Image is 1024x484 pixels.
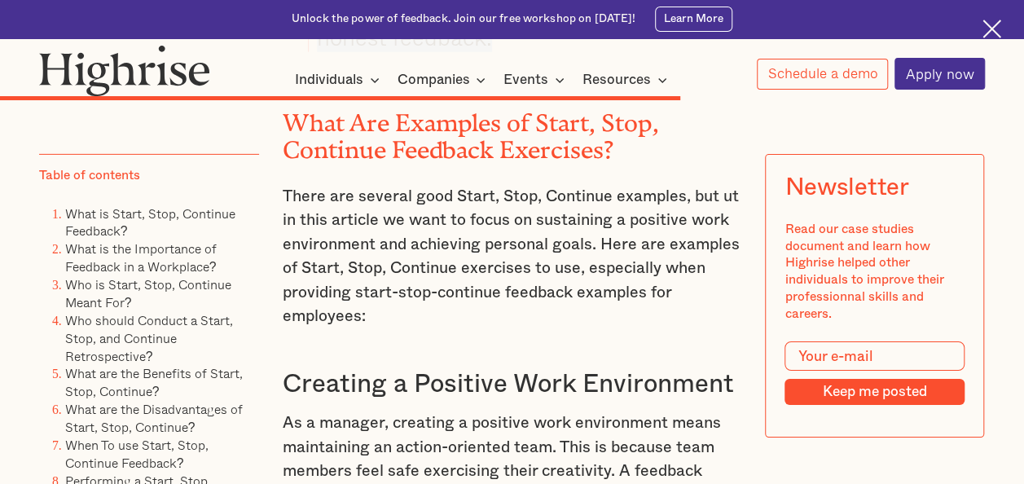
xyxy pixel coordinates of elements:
form: Modal Form [785,341,965,405]
div: Unlock the power of feedback. Join our free workshop on [DATE]! [292,11,636,27]
div: Companies [397,70,490,90]
div: Events [503,70,548,90]
h2: What Are Examples of Start, Stop, Continue Feedback Exercises? [283,103,742,158]
a: Apply now [894,58,985,90]
a: What is Start, Stop, Continue Feedback? [65,203,235,240]
div: Companies [397,70,469,90]
a: Learn More [655,7,732,31]
div: Newsletter [785,174,909,201]
div: Events [503,70,569,90]
a: Who should Conduct a Start, Stop, and Continue Retrospective? [65,310,233,365]
img: Cross icon [982,20,1001,38]
div: Table of contents [39,167,140,184]
div: Individuals [295,70,363,90]
h3: Creating a Positive Work Environment [283,368,742,400]
div: Individuals [295,70,385,90]
input: Keep me posted [785,378,965,405]
div: Resources [582,70,651,90]
a: Who is Start, Stop, Continue Meant For? [65,275,231,312]
input: Your e-mail [785,341,965,370]
a: What are the Disadvantages of Start, Stop, Continue? [65,399,243,437]
div: Resources [582,70,672,90]
a: What is the Importance of Feedback in a Workplace? [65,239,217,276]
p: There are several good Start, Stop, Continue examples, but ut in this article we want to focus on... [283,185,742,328]
div: Read our case studies document and learn how Highrise helped other individuals to improve their p... [785,220,965,322]
a: What are the Benefits of Start, Stop, Continue? [65,363,243,401]
a: Schedule a demo [757,59,889,90]
a: When To use Start, Stop, Continue Feedback? [65,434,209,472]
img: Highrise logo [39,45,210,96]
